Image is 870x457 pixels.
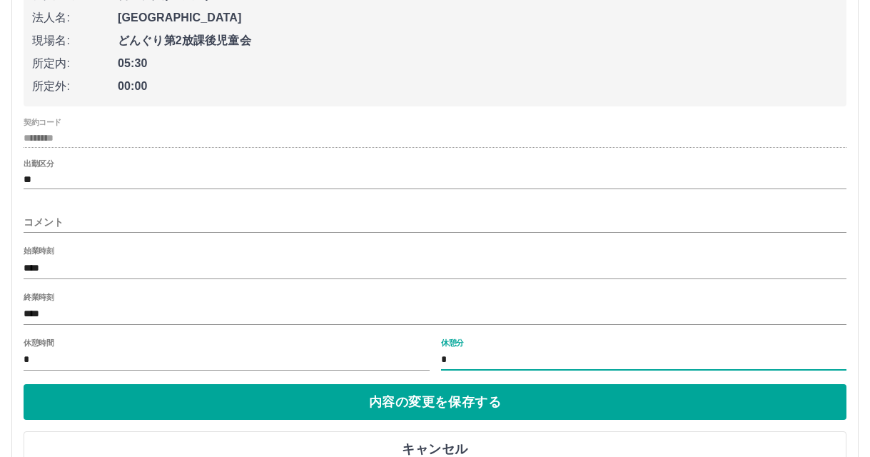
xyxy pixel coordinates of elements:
label: 出勤区分 [24,159,54,169]
span: 法人名: [32,9,118,26]
span: [GEOGRAPHIC_DATA] [118,9,838,26]
label: 休憩時間 [24,337,54,348]
label: 休憩分 [441,337,464,348]
button: 内容の変更を保存する [24,384,846,420]
span: 00:00 [118,78,838,95]
label: 始業時刻 [24,246,54,256]
span: 現場名: [32,32,118,49]
label: 契約コード [24,117,61,128]
span: 所定外: [32,78,118,95]
label: 終業時刻 [24,291,54,302]
span: 所定内: [32,55,118,72]
span: 05:30 [118,55,838,72]
span: どんぐり第2放課後児童会 [118,32,838,49]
